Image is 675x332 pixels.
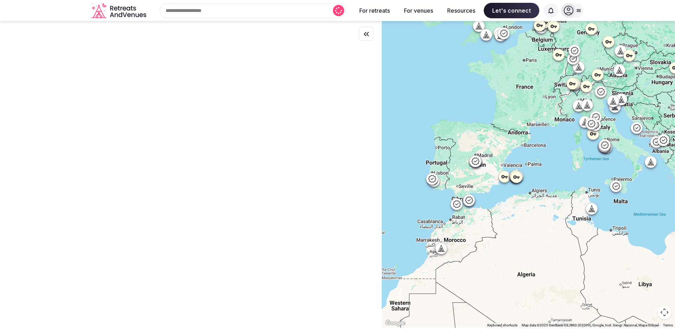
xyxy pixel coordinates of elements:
button: For venues [398,3,439,18]
span: Map data ©2025 GeoBasis-DE/BKG (©2009), Google, Inst. Geogr. Nacional, Mapa GISrael [522,323,659,327]
img: Google [384,319,407,328]
a: Visit the homepage [91,3,148,19]
button: Map camera controls [657,305,671,319]
button: Resources [442,3,481,18]
a: Terms (opens in new tab) [663,323,673,327]
svg: Retreats and Venues company logo [91,3,148,19]
span: Let's connect [484,3,539,18]
button: For retreats [354,3,396,18]
a: Open this area in Google Maps (opens a new window) [384,319,407,328]
button: Keyboard shortcuts [487,323,517,328]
